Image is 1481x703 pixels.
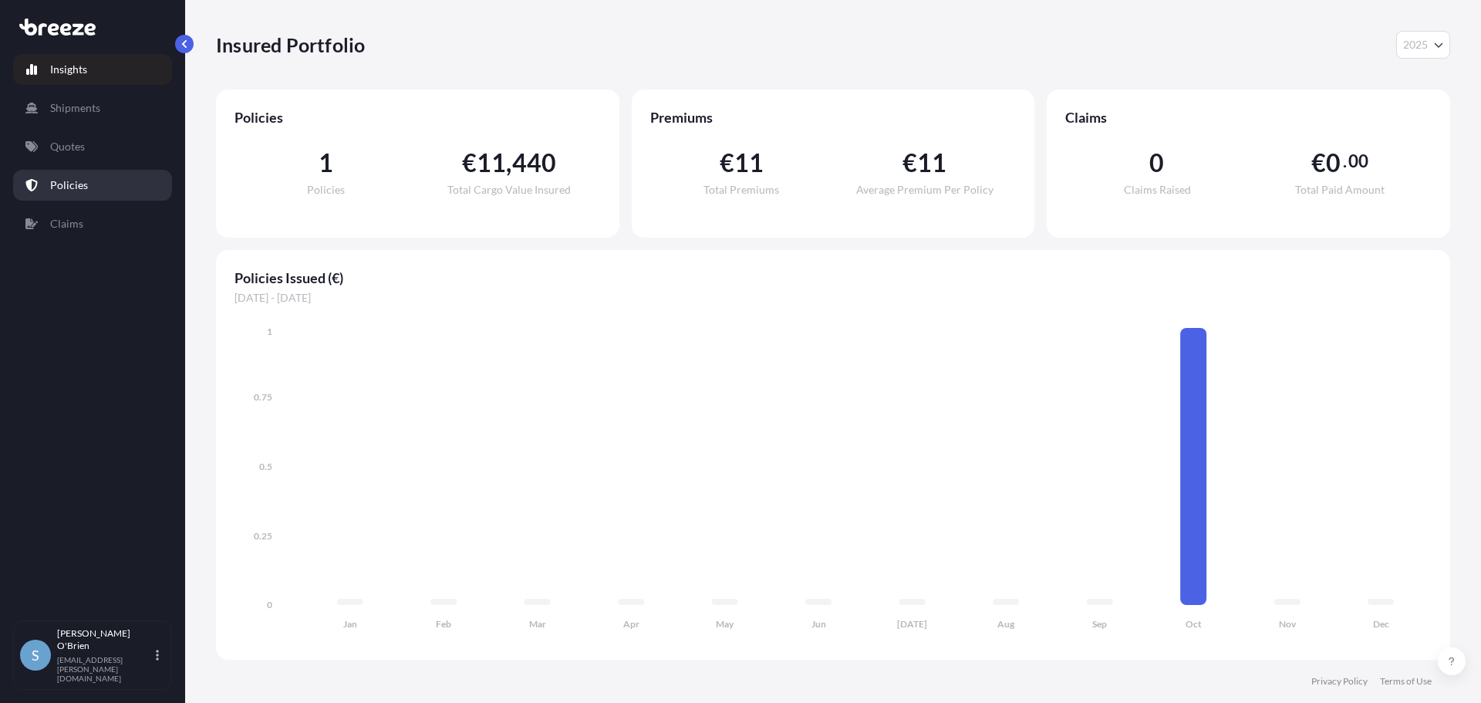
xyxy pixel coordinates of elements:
tspan: 1 [267,326,272,337]
span: , [506,150,511,175]
tspan: Nov [1279,618,1297,630]
span: 11 [734,150,764,175]
tspan: Jun [811,618,826,630]
a: Shipments [13,93,172,123]
tspan: Aug [997,618,1015,630]
button: Year Selector [1396,31,1450,59]
a: Privacy Policy [1311,675,1368,688]
a: Policies [13,170,172,201]
span: S [32,647,39,663]
p: Insured Portfolio [216,32,365,57]
tspan: Oct [1186,618,1202,630]
span: Policies Issued (€) [234,269,1432,287]
span: 11 [477,150,506,175]
span: 0 [1326,150,1341,175]
tspan: Apr [623,618,639,630]
p: Quotes [50,139,85,154]
tspan: 0.5 [259,461,272,472]
span: 00 [1348,155,1368,167]
span: Claims Raised [1124,184,1191,195]
a: Terms of Use [1380,675,1432,688]
a: Claims [13,208,172,239]
span: Premiums [650,108,1017,127]
span: Claims [1065,108,1432,127]
span: 11 [917,150,946,175]
span: € [1311,150,1326,175]
tspan: Sep [1092,618,1107,630]
span: Total Cargo Value Insured [447,184,571,195]
p: [EMAIL_ADDRESS][PERSON_NAME][DOMAIN_NAME] [57,655,153,683]
tspan: Dec [1373,618,1389,630]
span: . [1343,155,1347,167]
tspan: May [716,618,734,630]
p: Shipments [50,100,100,116]
span: Policies [234,108,601,127]
a: Insights [13,54,172,85]
p: Insights [50,62,87,77]
a: Quotes [13,131,172,162]
p: Policies [50,177,88,193]
span: 0 [1149,150,1164,175]
span: € [462,150,477,175]
tspan: Mar [529,618,546,630]
span: 440 [512,150,557,175]
tspan: Feb [436,618,451,630]
span: € [902,150,917,175]
span: Total Paid Amount [1295,184,1385,195]
span: € [720,150,734,175]
tspan: 0 [267,599,272,610]
tspan: 0.75 [254,391,272,403]
span: [DATE] - [DATE] [234,290,1432,306]
tspan: 0.25 [254,530,272,542]
span: 2025 [1403,37,1428,52]
span: Average Premium Per Policy [856,184,994,195]
span: Total Premiums [703,184,779,195]
span: 1 [319,150,333,175]
p: [PERSON_NAME] O'Brien [57,627,153,652]
p: Claims [50,216,83,232]
tspan: Jan [343,618,357,630]
tspan: [DATE] [897,618,927,630]
span: Policies [307,184,345,195]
